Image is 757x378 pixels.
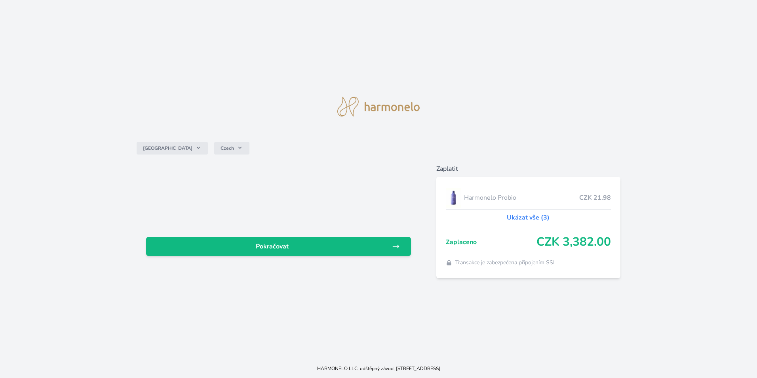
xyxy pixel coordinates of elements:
[214,142,249,155] button: Czech
[536,235,611,249] span: CZK 3,382.00
[221,145,234,151] span: Czech
[152,242,392,251] span: Pokračovat
[436,164,620,174] h6: Zaplatit
[446,237,536,247] span: Zaplaceno
[507,213,550,222] a: Ukázat vše (3)
[143,145,192,151] span: [GEOGRAPHIC_DATA]
[146,237,411,256] a: Pokračovat
[337,97,420,116] img: logo.svg
[455,259,556,267] span: Transakce je zabezpečena připojením SSL
[579,193,611,202] span: CZK 21.98
[137,142,208,155] button: [GEOGRAPHIC_DATA]
[464,193,579,202] span: Harmonelo Probio
[446,188,461,208] img: CLEAN_PROBIO_se_stinem_x-lo.jpg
